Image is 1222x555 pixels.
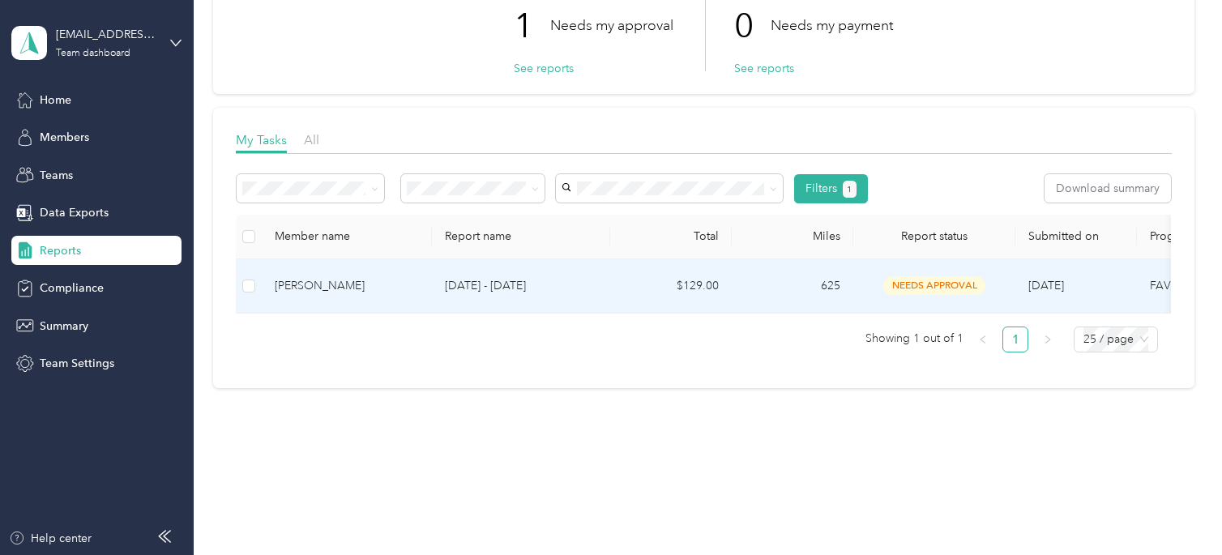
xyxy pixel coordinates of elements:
li: Previous Page [970,327,996,352]
span: 25 / page [1083,327,1148,352]
li: 1 [1002,327,1028,352]
span: Team Settings [40,355,114,372]
span: left [978,335,988,344]
span: All [304,132,319,147]
span: My Tasks [236,132,287,147]
span: Home [40,92,71,109]
div: Miles [745,229,840,243]
span: Report status [866,229,1002,243]
span: Compliance [40,280,104,297]
button: Help center [9,530,92,547]
iframe: Everlance-gr Chat Button Frame [1131,464,1222,555]
span: needs approval [883,276,985,295]
a: 1 [1003,327,1028,352]
div: Page Size [1074,327,1158,352]
th: Member name [262,215,432,259]
span: Reports [40,242,81,259]
span: right [1043,335,1053,344]
div: Team dashboard [56,49,130,58]
th: Submitted on [1015,215,1137,259]
p: [DATE] - [DATE] [445,277,597,295]
span: Showing 1 out of 1 [865,327,963,351]
th: Report name [432,215,610,259]
button: Filters1 [794,174,868,203]
button: left [970,327,996,352]
span: [DATE] [1028,279,1064,292]
button: See reports [734,60,794,77]
td: 625 [732,259,853,314]
div: [PERSON_NAME] [275,277,419,295]
span: Teams [40,167,73,184]
li: Next Page [1035,327,1061,352]
p: Needs my payment [771,15,893,36]
div: [EMAIL_ADDRESS][DOMAIN_NAME] [56,26,157,43]
div: Member name [275,229,419,243]
td: $129.00 [610,259,732,314]
span: 1 [847,182,852,197]
div: Total [623,229,719,243]
span: Data Exports [40,204,109,221]
button: See reports [514,60,574,77]
span: Summary [40,318,88,335]
button: right [1035,327,1061,352]
p: Needs my approval [550,15,673,36]
span: Members [40,129,89,146]
button: Download summary [1045,174,1171,203]
button: 1 [843,181,857,198]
